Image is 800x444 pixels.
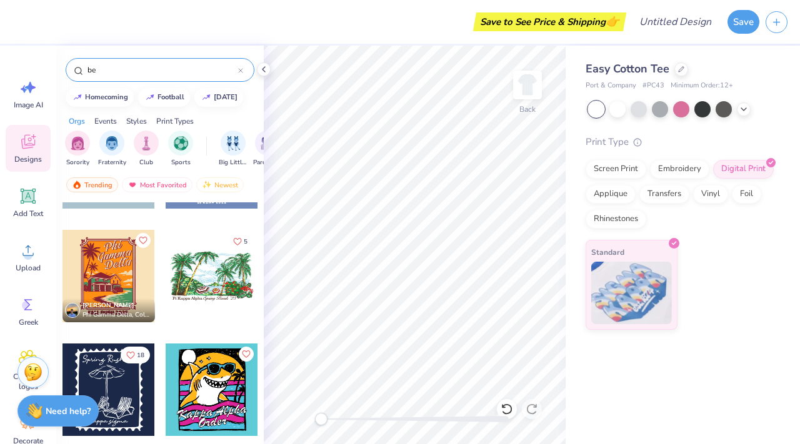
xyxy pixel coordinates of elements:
img: Standard [591,262,672,324]
strong: Need help? [46,405,91,417]
span: Sorority [66,158,89,167]
img: most_fav.gif [127,180,137,189]
div: Trending [66,177,118,192]
span: Image AI [14,100,43,110]
span: Upload [16,263,41,273]
img: Parent's Weekend Image [261,136,275,150]
span: 18 [137,352,144,358]
span: Sports [171,158,191,167]
span: 👉 [606,14,619,29]
div: homecoming [85,94,128,101]
span: Big Little Reveal [219,158,247,167]
span: 5 [244,239,247,245]
img: Club Image [139,136,153,150]
div: Screen Print [586,160,646,179]
button: Like [136,233,151,248]
span: Minimum Order: 12 + [671,81,733,91]
div: filter for Sports [168,131,193,167]
img: Back [515,72,540,97]
img: Sorority Image [71,136,85,150]
span: Add Text [13,209,43,219]
div: Print Types [156,116,194,127]
button: filter button [134,131,159,167]
div: Digital Print [713,160,774,179]
button: Like [239,347,254,362]
div: Events [94,116,117,127]
input: Try "Alpha" [86,64,238,76]
button: Save [727,10,759,34]
button: filter button [65,131,90,167]
span: Designs [14,154,42,164]
button: filter button [219,131,247,167]
span: Parent's Weekend [253,158,282,167]
span: Phi Gamma Delta, College of [PERSON_NAME] & [PERSON_NAME] [82,310,150,320]
div: Styles [126,116,147,127]
img: Sports Image [174,136,188,150]
button: filter button [168,131,193,167]
div: Transfers [639,185,689,204]
img: trend_line.gif [145,94,155,101]
span: # PC43 [642,81,664,91]
div: filter for Parent's Weekend [253,131,282,167]
div: Print Type [586,135,775,149]
img: trend_line.gif [72,94,82,101]
div: Embroidery [650,160,709,179]
img: trend_line.gif [201,94,211,101]
div: Save to See Price & Shipping [476,12,623,31]
div: football [157,94,184,101]
span: Greek [19,317,38,327]
span: Port & Company [586,81,636,91]
button: football [138,88,190,107]
div: Most Favorited [122,177,192,192]
img: Big Little Reveal Image [226,136,240,150]
div: filter for Fraternity [98,131,126,167]
img: Fraternity Image [105,136,119,150]
div: filter for Club [134,131,159,167]
div: Orgs [69,116,85,127]
input: Untitled Design [629,9,721,34]
img: newest.gif [202,180,212,189]
button: filter button [253,131,282,167]
span: Standard [591,245,624,259]
button: [DATE] [194,88,243,107]
div: filter for Big Little Reveal [219,131,247,167]
button: filter button [98,131,126,167]
button: homecoming [66,88,134,107]
div: halloween [214,94,237,101]
span: Fraternity [98,158,126,167]
div: Newest [196,177,244,192]
div: Back [519,104,536,115]
img: trending.gif [72,180,82,189]
div: Applique [586,185,636,204]
div: Rhinestones [586,210,646,229]
div: Accessibility label [315,413,327,425]
div: Vinyl [693,185,728,204]
div: Foil [732,185,761,204]
span: [PERSON_NAME] [82,301,134,310]
span: Club [139,158,153,167]
span: Clipart & logos [7,372,49,392]
span: Easy Cotton Tee [586,61,669,76]
button: Like [121,347,150,363]
div: filter for Sorority [65,131,90,167]
button: Like [227,233,253,250]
